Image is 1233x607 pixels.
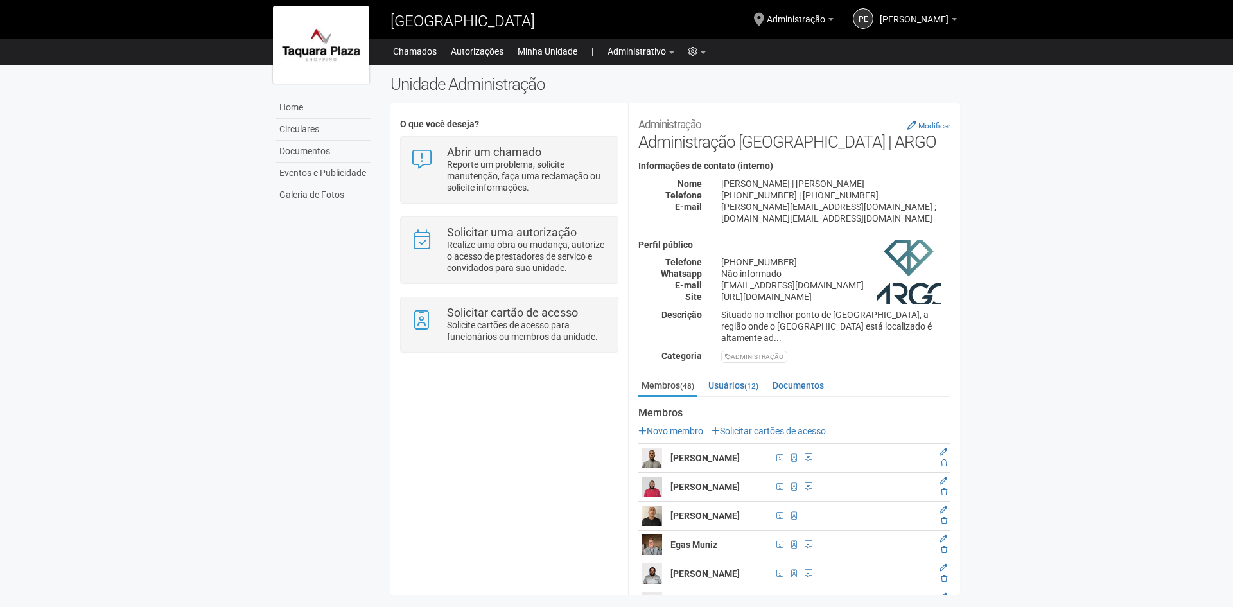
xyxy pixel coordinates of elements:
strong: Nome [678,179,702,189]
span: CPF 022.982.236-37 [773,480,787,494]
div: [PERSON_NAME] | [PERSON_NAME] [712,178,960,189]
a: Novo membro [638,426,703,436]
div: [URL][DOMAIN_NAME] [712,291,960,303]
a: Documentos [769,376,827,395]
span: Cartão de acesso ativo [787,538,801,552]
img: user.png [642,448,662,468]
strong: Membros [638,407,950,419]
a: Excluir membro [941,574,947,583]
strong: [PERSON_NAME] [670,453,740,463]
a: Home [276,97,371,119]
a: Galeria de Fotos [276,184,371,206]
span: CPF 093.390.547-50 [773,509,787,523]
strong: Solicitar cartão de acesso [447,306,578,319]
a: Solicitar cartão de acesso Solicite cartões de acesso para funcionários ou membros da unidade. [410,307,608,342]
img: user.png [642,477,662,497]
span: Cartão de acesso ativo [787,567,801,581]
img: business.png [877,240,941,304]
strong: E-mail [675,202,702,212]
a: PE [853,8,873,29]
a: Autorizações [451,42,503,60]
a: Configurações [688,42,706,60]
h4: O que você deseja? [400,119,618,129]
h2: Administração [GEOGRAPHIC_DATA] | ARGO [638,113,950,152]
div: [PHONE_NUMBER] | [PHONE_NUMBER] [712,189,960,201]
img: user.png [642,563,662,584]
img: logo.jpg [273,6,369,84]
a: Editar membro [940,534,947,543]
a: | [591,42,593,60]
div: Não informado [712,268,960,279]
a: Documentos [276,141,371,163]
strong: [PERSON_NAME] [670,568,740,579]
strong: Abrir um chamado [447,145,541,159]
img: user.png [642,506,662,526]
span: CPF 120.708.307-05 [773,567,787,581]
strong: Telefone [665,190,702,200]
a: Solicitar cartões de acesso [712,426,826,436]
span: Coordenador de Qualidade [801,538,813,552]
span: Administração [767,2,825,24]
strong: Telefone [665,257,702,267]
h4: Perfil público [638,240,950,250]
p: Solicite cartões de acesso para funcionários ou membros da unidade. [447,319,608,342]
a: Editar membro [940,563,947,572]
span: Cartão de acesso ativo [787,480,801,494]
span: Eletricista [801,451,813,465]
span: CPF 011.547.637-73 [773,538,787,552]
a: [PERSON_NAME] [880,16,957,26]
p: Realize uma obra ou mudança, autorize o acesso de prestadores de serviço e convidados para sua un... [447,239,608,274]
strong: [PERSON_NAME] [670,482,740,492]
a: Administrativo [608,42,674,60]
span: Cartão de acesso ativo [787,451,801,465]
a: Modificar [907,120,950,130]
a: Editar membro [940,506,947,515]
a: Eventos e Publicidade [276,163,371,184]
strong: Site [685,292,702,302]
a: Minha Unidade [518,42,577,60]
a: Usuários(12) [705,376,762,395]
a: Excluir membro [941,545,947,554]
span: OP. CFTV [801,567,813,581]
a: Circulares [276,119,371,141]
a: Solicitar uma autorização Realize uma obra ou mudança, autorize o acesso de prestadores de serviç... [410,227,608,274]
img: user.png [642,534,662,555]
a: Administração [767,16,834,26]
div: ADMINISTRAÇÃO [721,351,787,363]
strong: Whatsapp [661,268,702,279]
p: Reporte um problema, solicite manutenção, faça uma reclamação ou solicite informações. [447,159,608,193]
div: [EMAIL_ADDRESS][DOMAIN_NAME] [712,279,960,291]
span: Auxiliar de Manutenção [801,480,813,494]
strong: Categoria [661,351,702,361]
a: Editar membro [940,448,947,457]
a: Membros(48) [638,376,697,397]
small: (12) [744,382,758,391]
a: Excluir membro [941,488,947,497]
a: Editar membro [940,592,947,601]
strong: [PERSON_NAME] [670,511,740,521]
a: Abrir um chamado Reporte um problema, solicite manutenção, faça uma reclamação ou solicite inform... [410,146,608,193]
div: Situado no melhor ponto de [GEOGRAPHIC_DATA], a região onde o [GEOGRAPHIC_DATA] está localizado é... [712,309,960,344]
h4: Informações de contato (interno) [638,161,950,171]
strong: E-mail [675,280,702,290]
span: CPF 129.711.437-08 [773,451,787,465]
div: [PERSON_NAME][EMAIL_ADDRESS][DOMAIN_NAME] ; [DOMAIN_NAME][EMAIL_ADDRESS][DOMAIN_NAME] [712,201,960,224]
strong: Egas Muniz [670,540,717,550]
strong: Solicitar uma autorização [447,225,577,239]
a: Excluir membro [941,516,947,525]
span: Paula Eduarda Eyer [880,2,949,24]
a: Excluir membro [941,459,947,468]
div: [PHONE_NUMBER] [712,256,960,268]
small: (48) [680,382,694,391]
a: Editar membro [940,477,947,486]
span: [GEOGRAPHIC_DATA] [390,12,535,30]
strong: Descrição [661,310,702,320]
small: Administração [638,118,701,131]
a: Chamados [393,42,437,60]
span: Cartão de acesso ativo [787,509,801,523]
h2: Unidade Administração [390,75,960,94]
small: Modificar [918,121,950,130]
